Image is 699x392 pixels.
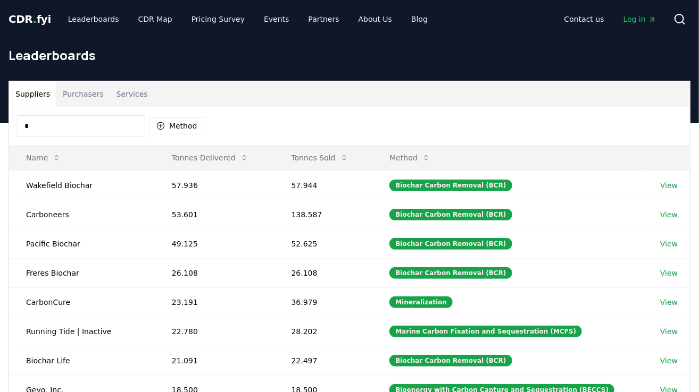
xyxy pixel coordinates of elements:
[389,326,582,337] div: Marine Carbon Fixation and Sequestration (MCFS)
[389,355,512,367] div: Biochar Carbon Removal (BCR)
[9,12,51,27] a: CDR.fyi
[274,171,373,200] td: 57.944
[389,180,512,191] div: Biochar Carbon Removal (BCR)
[60,10,436,29] nav: Main
[33,13,37,25] span: .
[389,267,512,279] div: Biochar Carbon Removal (BCR)
[60,10,128,29] a: Leaderboards
[9,346,155,375] td: Biochar Life
[155,346,274,375] td: 21.091
[556,10,665,29] nav: Main
[155,258,274,287] td: 26.108
[56,81,110,107] button: Purchasers
[149,117,204,134] button: Method
[155,200,274,229] td: 53.601
[300,10,348,29] a: Partners
[110,81,154,107] button: Services
[9,171,155,200] td: Wakefield Biochar
[183,10,253,29] a: Pricing Survey
[9,287,155,317] td: CarbonCure
[274,229,373,258] td: 52.625
[389,238,512,250] div: Biochar Carbon Removal (BCR)
[18,147,69,168] button: Name
[9,81,56,107] button: Suppliers
[155,287,274,317] td: 23.191
[163,147,257,168] button: Tonnes Delivered
[9,200,155,229] td: Carboneers
[283,147,357,168] button: Tonnes Sold
[615,10,665,29] a: Log in
[660,209,678,220] a: View
[255,10,297,29] a: Events
[389,209,512,220] div: Biochar Carbon Removal (BCR)
[9,47,690,64] h1: Leaderboards
[403,10,436,29] a: Blog
[130,10,181,29] a: CDR Map
[274,346,373,375] td: 22.497
[556,10,613,29] a: Contact us
[155,229,274,258] td: 49.125
[155,171,274,200] td: 57.936
[274,200,373,229] td: 138.587
[9,317,155,346] td: Running Tide | Inactive
[274,287,373,317] td: 36.979
[155,317,274,346] td: 22.780
[660,268,678,278] a: View
[389,296,453,308] div: Mineralization
[9,229,155,258] td: Pacific Biochar
[660,297,678,308] a: View
[660,180,678,191] a: View
[274,258,373,287] td: 26.108
[381,147,439,168] button: Method
[9,258,155,287] td: Freres Biochar
[9,13,51,25] span: CDR fyi
[274,317,373,346] td: 28.202
[660,355,678,366] a: View
[623,14,656,24] span: Log in
[350,10,401,29] a: About Us
[660,326,678,337] a: View
[660,238,678,249] a: View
